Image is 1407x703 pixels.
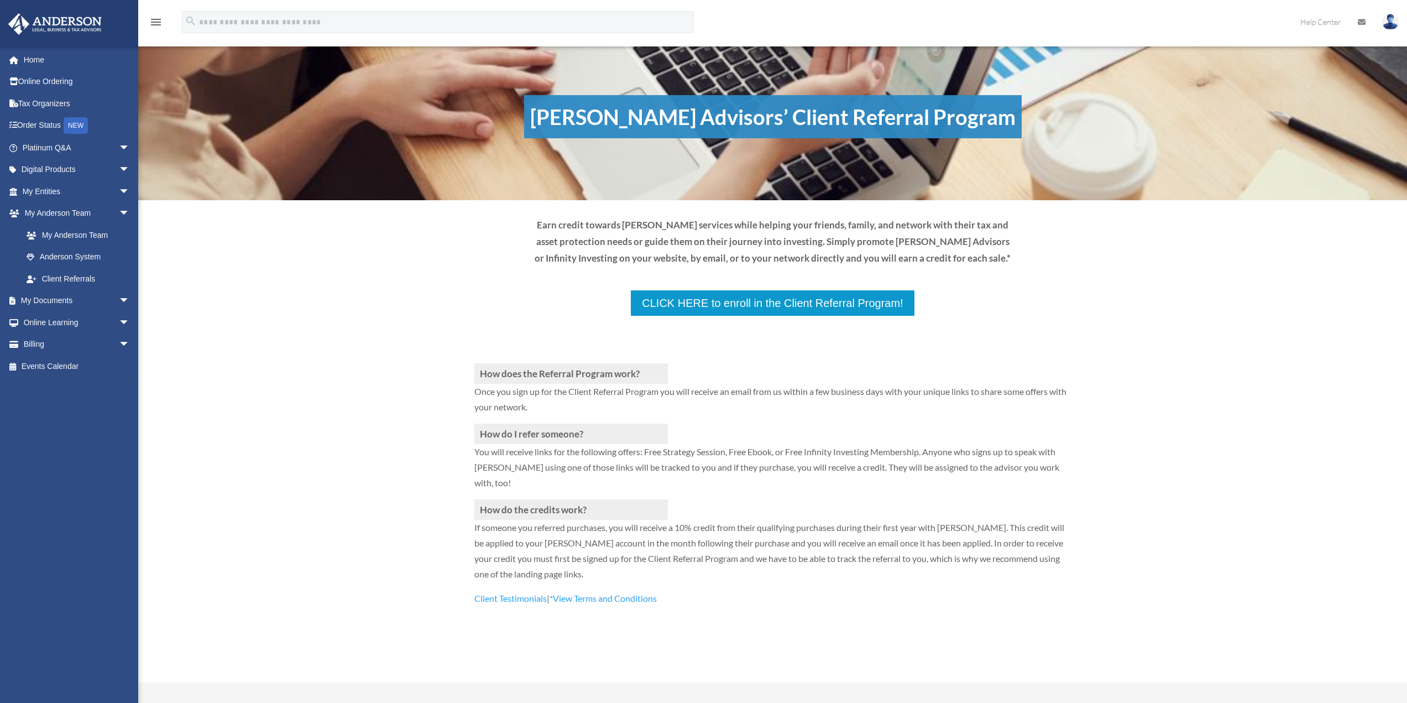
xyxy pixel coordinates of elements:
[524,95,1022,138] h1: [PERSON_NAME] Advisors’ Client Referral Program
[630,289,915,317] a: CLICK HERE to enroll in the Client Referral Program!
[474,424,668,444] h3: How do I refer someone?
[119,137,141,159] span: arrow_drop_down
[119,202,141,225] span: arrow_drop_down
[8,71,147,93] a: Online Ordering
[119,311,141,334] span: arrow_drop_down
[534,217,1012,266] p: Earn credit towards [PERSON_NAME] services while helping your friends, family, and network with t...
[8,92,147,114] a: Tax Organizers
[8,137,147,159] a: Platinum Q&Aarrow_drop_down
[119,159,141,181] span: arrow_drop_down
[149,19,163,29] a: menu
[474,384,1071,424] p: Once you sign up for the Client Referral Program you will receive an email from us within a few b...
[8,290,147,312] a: My Documentsarrow_drop_down
[8,49,147,71] a: Home
[5,13,105,35] img: Anderson Advisors Platinum Portal
[149,15,163,29] i: menu
[550,593,657,609] a: *View Terms and Conditions
[8,180,147,202] a: My Entitiesarrow_drop_down
[15,268,141,290] a: Client Referrals
[119,180,141,203] span: arrow_drop_down
[474,591,1071,606] p: |
[8,334,147,356] a: Billingarrow_drop_down
[474,520,1071,591] p: If someone you referred purchases, you will receive a 10% credit from their qualifying purchases ...
[1382,14,1399,30] img: User Pic
[474,499,668,520] h3: How do the credits work?
[8,114,147,137] a: Order StatusNEW
[119,290,141,313] span: arrow_drop_down
[474,593,547,609] a: Client Testimonials
[119,334,141,356] span: arrow_drop_down
[8,311,147,334] a: Online Learningarrow_drop_down
[8,202,147,225] a: My Anderson Teamarrow_drop_down
[8,159,147,181] a: Digital Productsarrow_drop_down
[185,15,197,27] i: search
[8,355,147,377] a: Events Calendar
[474,444,1071,499] p: You will receive links for the following offers: Free Strategy Session, Free Ebook, or Free Infin...
[474,363,668,384] h3: How does the Referral Program work?
[64,117,88,134] div: NEW
[15,246,147,268] a: Anderson System
[15,224,147,246] a: My Anderson Team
